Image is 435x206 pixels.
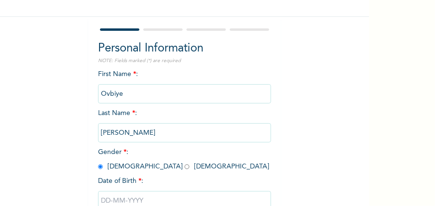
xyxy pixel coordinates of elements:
[98,84,271,103] input: Enter your first name
[98,123,271,142] input: Enter your last name
[98,110,271,136] span: Last Name :
[98,57,271,64] p: NOTE: Fields marked (*) are required
[98,71,271,97] span: First Name :
[98,149,269,170] span: Gender : [DEMOGRAPHIC_DATA] [DEMOGRAPHIC_DATA]
[98,176,143,186] span: Date of Birth :
[98,40,271,57] h2: Personal Information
